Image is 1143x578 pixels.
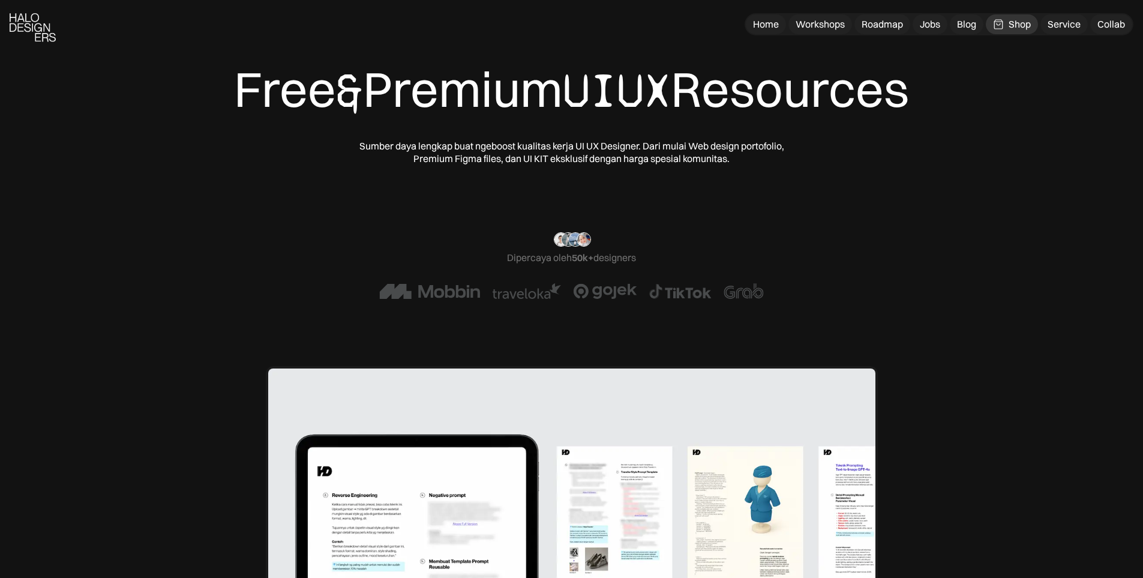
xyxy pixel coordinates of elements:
[1040,14,1088,34] a: Service
[788,14,852,34] a: Workshops
[1048,18,1081,31] div: Service
[746,14,786,34] a: Home
[986,14,1038,34] a: Shop
[913,14,947,34] a: Jobs
[957,18,976,31] div: Blog
[950,14,983,34] a: Blog
[920,18,940,31] div: Jobs
[356,140,788,165] div: Sumber daya lengkap buat ngeboost kualitas kerja UI UX Designer. Dari mulai Web design portofolio...
[1009,18,1031,31] div: Shop
[1090,14,1132,34] a: Collab
[753,18,779,31] div: Home
[563,61,671,121] span: UIUX
[336,61,363,121] span: &
[854,14,910,34] a: Roadmap
[1097,18,1125,31] div: Collab
[572,251,593,263] span: 50k+
[862,18,903,31] div: Roadmap
[234,60,909,121] div: Free Premium Resources
[796,18,845,31] div: Workshops
[507,251,636,264] div: Dipercaya oleh designers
